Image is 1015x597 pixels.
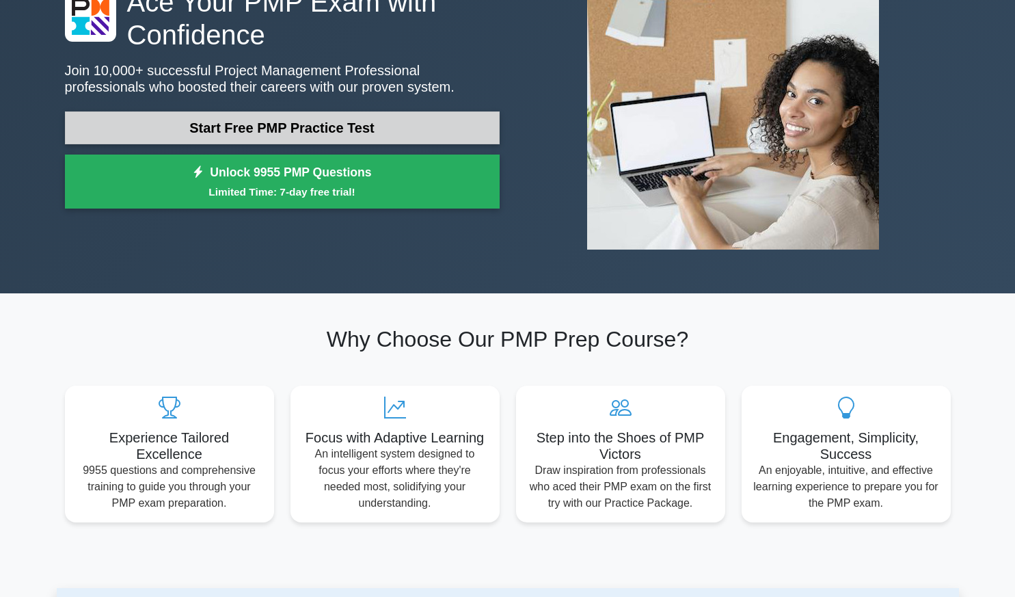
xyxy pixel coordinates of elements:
p: An enjoyable, intuitive, and effective learning experience to prepare you for the PMP exam. [753,462,940,512]
a: Unlock 9955 PMP QuestionsLimited Time: 7-day free trial! [65,155,500,209]
h5: Experience Tailored Excellence [76,429,263,462]
h5: Step into the Shoes of PMP Victors [527,429,714,462]
small: Limited Time: 7-day free trial! [82,184,483,200]
p: 9955 questions and comprehensive training to guide you through your PMP exam preparation. [76,462,263,512]
p: Join 10,000+ successful Project Management Professional professionals who boosted their careers w... [65,62,500,95]
a: Start Free PMP Practice Test [65,111,500,144]
p: Draw inspiration from professionals who aced their PMP exam on the first try with our Practice Pa... [527,462,714,512]
h5: Engagement, Simplicity, Success [753,429,940,462]
p: An intelligent system designed to focus your efforts where they're needed most, solidifying your ... [301,446,489,512]
h5: Focus with Adaptive Learning [301,429,489,446]
h2: Why Choose Our PMP Prep Course? [65,326,951,352]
